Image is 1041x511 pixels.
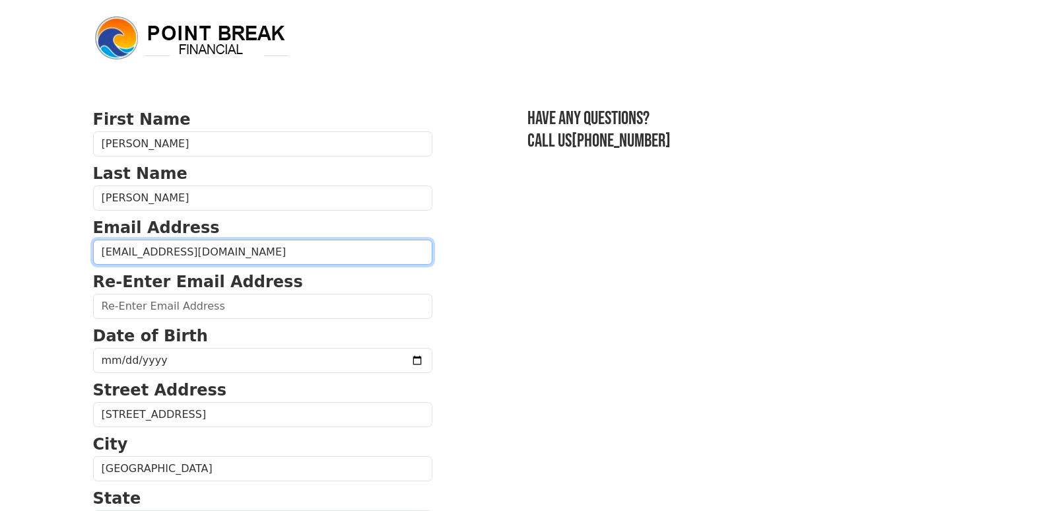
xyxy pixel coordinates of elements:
strong: City [93,435,128,454]
strong: Email Address [93,219,220,237]
strong: Re-Enter Email Address [93,273,303,291]
input: Email Address [93,240,432,265]
h3: Have any questions? [527,108,949,130]
input: First Name [93,131,432,156]
input: Street Address [93,402,432,427]
strong: First Name [93,110,191,129]
strong: Last Name [93,164,187,183]
input: City [93,456,432,481]
input: Last Name [93,186,432,211]
strong: Date of Birth [93,327,208,345]
strong: Street Address [93,381,227,399]
a: [PHONE_NUMBER] [572,130,671,152]
h3: Call us [527,130,949,153]
strong: State [93,489,141,508]
img: logo.png [93,15,291,62]
input: Re-Enter Email Address [93,294,432,319]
